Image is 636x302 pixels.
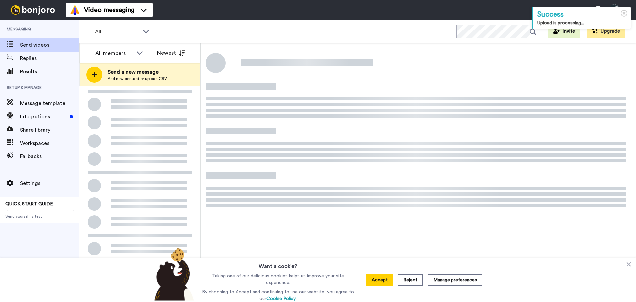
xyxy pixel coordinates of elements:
[366,274,393,286] button: Accept
[84,5,134,15] span: Video messaging
[398,274,423,286] button: Reject
[20,113,67,121] span: Integrations
[266,296,296,301] a: Cookie Policy
[20,68,79,76] span: Results
[200,273,356,286] p: Taking one of our delicious cookies helps us improve your site experience.
[587,25,625,38] button: Upgrade
[95,49,133,57] div: All members
[20,99,79,107] span: Message template
[5,214,74,219] span: Send yourself a test
[200,289,356,302] p: By choosing to Accept and continuing to use our website, you agree to our .
[152,46,190,60] button: Newest
[20,126,79,134] span: Share library
[20,139,79,147] span: Workspaces
[108,68,167,76] span: Send a new message
[20,179,79,187] span: Settings
[20,41,79,49] span: Send videos
[8,5,58,15] img: bj-logo-header-white.svg
[428,274,482,286] button: Manage preferences
[537,9,627,20] div: Success
[20,54,79,62] span: Replies
[548,25,580,38] button: Invite
[95,28,139,36] span: All
[108,76,167,81] span: Add new contact or upload CSV
[20,152,79,160] span: Fallbacks
[148,248,197,301] img: bear-with-cookie.png
[537,20,627,26] div: Upload is processing...
[259,258,297,270] h3: Want a cookie?
[5,202,53,206] span: QUICK START GUIDE
[70,5,80,15] img: vm-color.svg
